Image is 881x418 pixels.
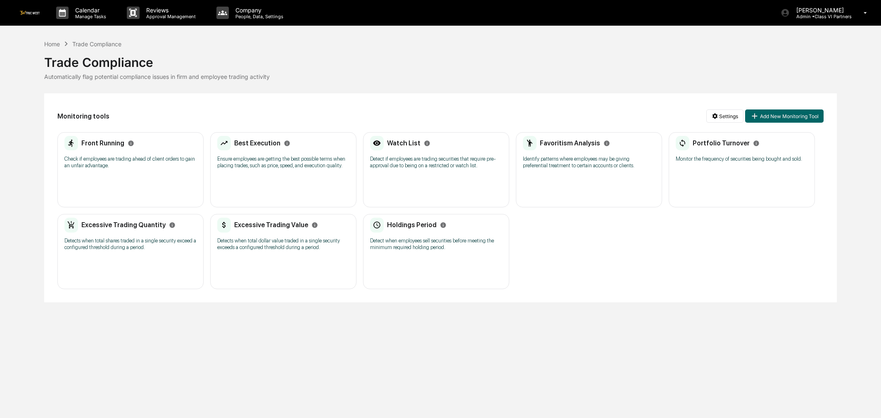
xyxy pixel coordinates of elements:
[128,140,134,147] svg: Info
[20,11,40,14] img: logo
[234,221,308,229] h2: Excessive Trading Value
[603,140,610,147] svg: Info
[387,139,420,147] h2: Watch List
[676,156,808,162] p: Monitor the frequency of securities being bought and sold.
[234,139,280,147] h2: Best Execution
[440,222,446,228] svg: Info
[69,14,110,19] p: Manage Tasks
[81,139,124,147] h2: Front Running
[790,7,852,14] p: [PERSON_NAME]
[57,112,109,120] h2: Monitoring tools
[72,40,121,47] div: Trade Compliance
[81,221,166,229] h2: Excessive Trading Quantity
[44,73,837,80] div: Automatically flag potential compliance issues in firm and employee trading activity
[693,139,750,147] h2: Portfolio Turnover
[370,156,502,169] p: Detect if employees are trading securities that require pre-approval due to being on a restricted...
[140,14,200,19] p: Approval Management
[217,156,349,169] p: Ensure employees are getting the best possible terms when placing trades, such as price, speed, a...
[284,140,290,147] svg: Info
[753,140,760,147] svg: Info
[64,237,197,251] p: Detects when total shares traded in a single security exceed a configured threshold during a period.
[424,140,430,147] svg: Info
[169,222,176,228] svg: Info
[540,139,600,147] h2: Favoritism Analysis
[790,14,852,19] p: Admin • Class VI Partners
[64,156,197,169] p: Check if employees are trading ahead of client orders to gain an unfair advantage.
[706,109,743,123] button: Settings
[229,14,287,19] p: People, Data, Settings
[44,48,837,70] div: Trade Compliance
[745,109,824,123] button: Add New Monitoring Tool
[387,221,437,229] h2: Holdings Period
[370,237,502,251] p: Detect when employees sell securities before meeting the minimum required holding period.
[140,7,200,14] p: Reviews
[69,7,110,14] p: Calendar
[44,40,60,47] div: Home
[229,7,287,14] p: Company
[523,156,655,169] p: Identify patterns where employees may be giving preferential treatment to certain accounts or cli...
[217,237,349,251] p: Detects when total dollar value traded in a single security exceeds a configured threshold during...
[311,222,318,228] svg: Info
